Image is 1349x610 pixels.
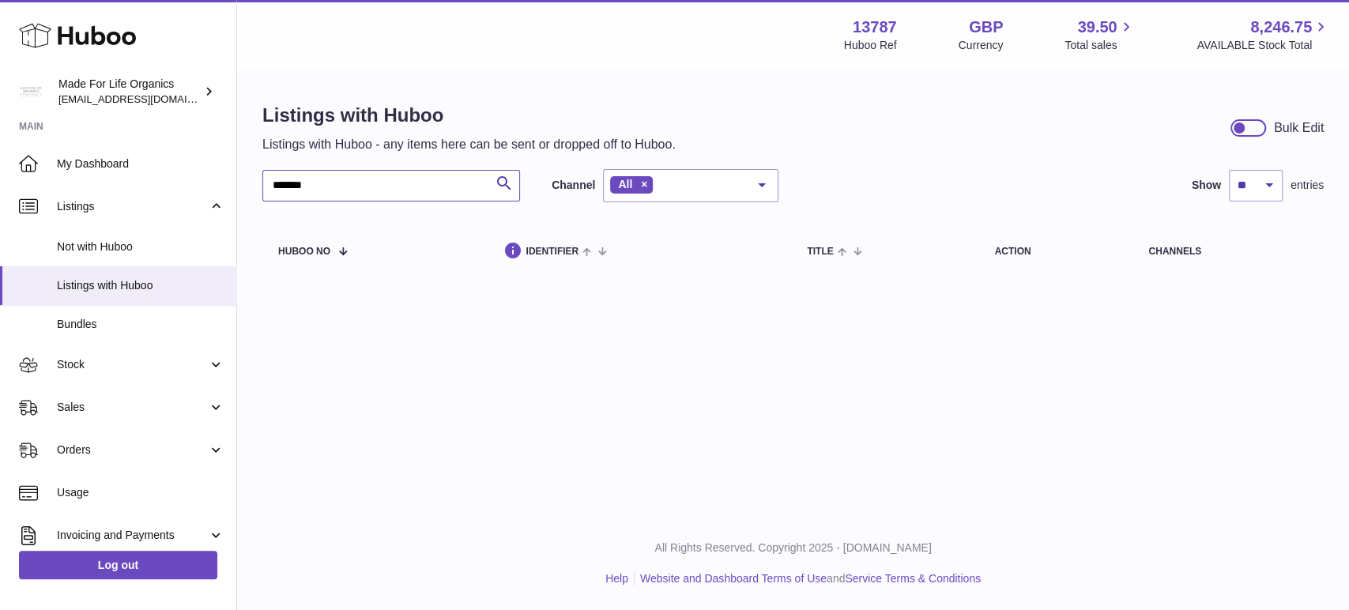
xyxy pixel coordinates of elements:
[1274,119,1324,137] div: Bulk Edit
[1250,17,1312,38] span: 8,246.75
[994,247,1117,257] div: action
[807,247,833,257] span: title
[845,572,981,585] a: Service Terms & Conditions
[618,178,632,190] span: All
[1196,17,1330,53] a: 8,246.75 AVAILABLE Stock Total
[1196,38,1330,53] span: AVAILABLE Stock Total
[1065,38,1135,53] span: Total sales
[1192,178,1221,193] label: Show
[278,247,330,257] span: Huboo no
[57,442,208,457] span: Orders
[57,199,208,214] span: Listings
[526,247,578,257] span: identifier
[19,551,217,579] a: Log out
[57,400,208,415] span: Sales
[19,80,43,104] img: internalAdmin-13787@internal.huboo.com
[57,485,224,500] span: Usage
[969,17,1003,38] strong: GBP
[57,278,224,293] span: Listings with Huboo
[57,239,224,254] span: Not with Huboo
[605,572,628,585] a: Help
[1291,178,1324,193] span: entries
[552,178,595,193] label: Channel
[57,528,208,543] span: Invoicing and Payments
[57,357,208,372] span: Stock
[959,38,1004,53] div: Currency
[635,571,981,586] li: and
[262,103,676,128] h1: Listings with Huboo
[250,540,1336,555] p: All Rights Reserved. Copyright 2025 - [DOMAIN_NAME]
[58,77,201,107] div: Made For Life Organics
[1077,17,1117,38] span: 39.50
[57,317,224,332] span: Bundles
[1148,247,1308,257] div: channels
[640,572,827,585] a: Website and Dashboard Terms of Use
[58,92,232,105] span: [EMAIL_ADDRESS][DOMAIN_NAME]
[1065,17,1135,53] a: 39.50 Total sales
[853,17,897,38] strong: 13787
[844,38,897,53] div: Huboo Ref
[57,156,224,171] span: My Dashboard
[262,136,676,153] p: Listings with Huboo - any items here can be sent or dropped off to Huboo.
